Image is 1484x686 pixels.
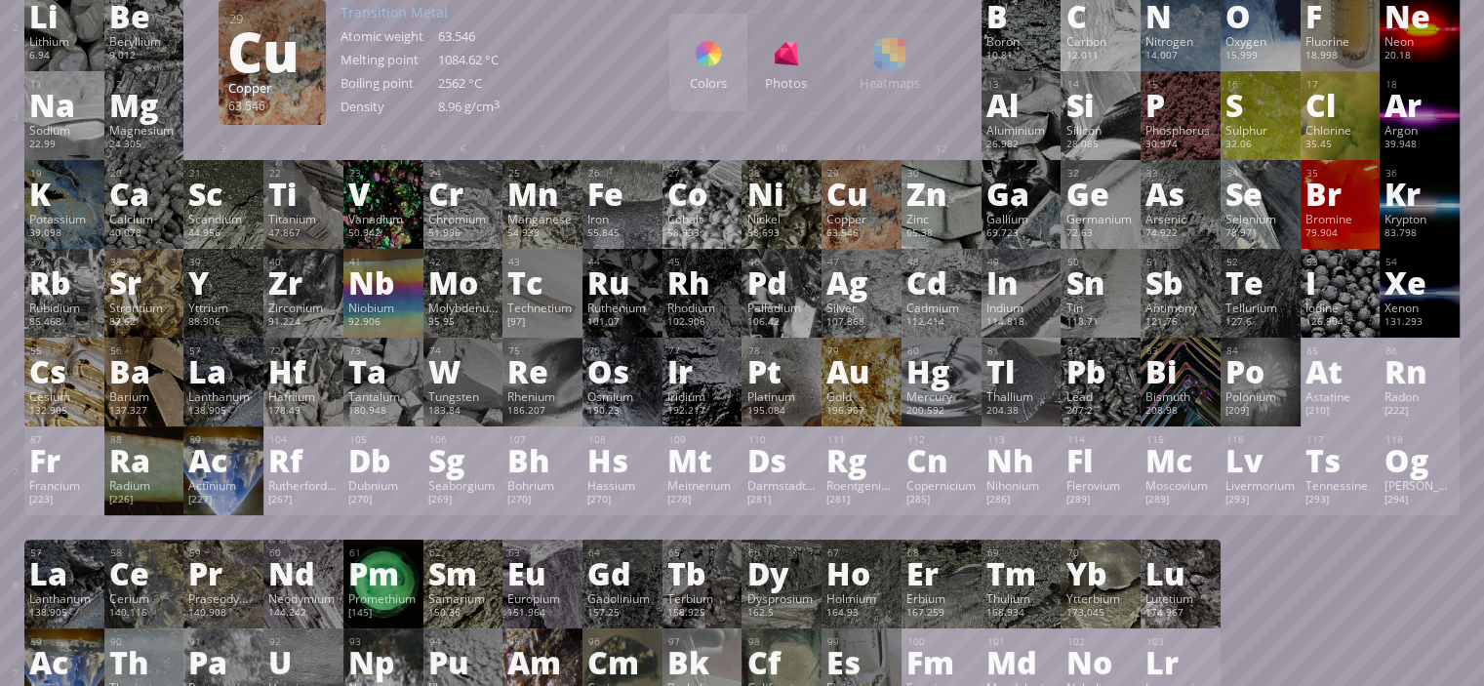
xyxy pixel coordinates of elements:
div: Ca [109,178,180,209]
div: Silver [826,300,897,315]
div: 106.42 [746,315,817,331]
div: Boiling point [341,74,438,92]
div: 12.011 [1065,49,1136,64]
div: Yttrium [188,300,259,315]
div: 86 [1385,344,1455,357]
div: Iron [587,211,658,226]
div: Os [587,355,658,386]
div: Nb [348,266,419,298]
div: 13 [987,78,1057,91]
div: 47.867 [268,226,339,242]
div: 42 [429,256,499,268]
div: Cobalt [667,211,738,226]
div: Hafnium [268,388,339,404]
div: 77 [668,344,738,357]
div: 83 [1146,344,1216,357]
div: 41 [349,256,419,268]
div: Pt [746,355,817,386]
div: Y [188,266,259,298]
div: 183.84 [428,404,499,420]
div: 127.6 [1225,315,1296,331]
div: 192.217 [667,404,738,420]
div: 104 [269,433,339,446]
div: 40 [269,256,339,268]
div: 18.998 [1305,49,1376,64]
div: Platinum [746,388,817,404]
div: Bi [1145,355,1216,386]
div: 74 [429,344,499,357]
div: Density [341,98,438,115]
div: 15 [1146,78,1216,91]
div: 24.305 [109,138,180,153]
div: 11 [30,78,100,91]
div: As [1145,178,1216,209]
div: Gold [826,388,897,404]
div: Selenium [1225,211,1296,226]
div: Niobium [348,300,419,315]
div: 18 [1385,78,1455,91]
div: Colors [669,74,747,92]
div: Tl [986,355,1057,386]
div: 55 [30,344,100,357]
div: 57 [189,344,259,357]
div: Oxygen [1225,33,1296,49]
div: Polonium [1225,388,1296,404]
div: Neon [1384,33,1455,49]
div: Kr [1384,178,1455,209]
div: Ti [268,178,339,209]
div: Sodium [29,122,100,138]
div: 116 [1226,433,1296,446]
sup: 3 [494,98,500,111]
div: In [986,266,1057,298]
div: Cadmium [906,300,977,315]
div: [210] [1305,404,1376,420]
div: 27 [668,167,738,180]
div: Sr [109,266,180,298]
div: Iridium [667,388,738,404]
div: 112 [907,433,977,446]
div: 54.938 [507,226,578,242]
div: 26 [588,167,658,180]
div: Zirconium [268,300,339,315]
div: 109 [668,433,738,446]
div: At [1305,355,1376,386]
div: 81 [987,344,1057,357]
div: 115 [1146,433,1216,446]
div: Fr [29,444,100,475]
div: Transition Metal [341,3,536,21]
div: 91.224 [268,315,339,331]
div: 8.96 g/cm [438,98,536,115]
div: Cu [227,35,315,66]
div: 113 [987,433,1057,446]
div: 69.723 [986,226,1057,242]
div: Barium [109,388,180,404]
div: Rb [29,266,100,298]
div: Radon [1384,388,1455,404]
div: Phosphorus [1145,122,1216,138]
div: Arsenic [1145,211,1216,226]
div: Ga [986,178,1057,209]
div: 26.982 [986,138,1057,153]
div: Aluminium [986,122,1057,138]
div: 88.906 [188,315,259,331]
div: Silicon [1065,122,1136,138]
div: Bromine [1305,211,1376,226]
div: 30 [907,167,977,180]
div: 88 [110,433,180,446]
div: 33 [1146,167,1216,180]
div: 180.948 [348,404,419,420]
div: Ac [188,444,259,475]
div: 40.078 [109,226,180,242]
div: 95.95 [428,315,499,331]
div: Cl [1305,89,1376,120]
div: 85 [1306,344,1376,357]
div: 63.546 [438,27,536,45]
div: Technetium [507,300,578,315]
div: 79 [827,344,897,357]
div: 31 [987,167,1057,180]
div: Bismuth [1145,388,1216,404]
div: Au [826,355,897,386]
div: 107.868 [826,315,897,331]
div: 107 [508,433,578,446]
div: 35.45 [1305,138,1376,153]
